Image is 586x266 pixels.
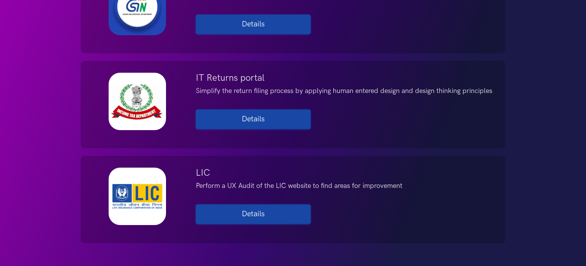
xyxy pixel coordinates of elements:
[196,168,494,179] h3: LIC
[109,73,166,130] img: IT Returns portal Logo
[109,168,166,225] img: LIC Logo
[196,15,311,34] a: Details
[196,73,494,84] h3: IT Returns portal
[196,204,311,224] a: Details
[196,109,311,129] a: Details
[196,182,494,190] h4: Perform a UX Audit of the LIC website to find areas for improvement
[196,87,494,95] h4: Simplify the return filing process by applying human entered design and design thinking principles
